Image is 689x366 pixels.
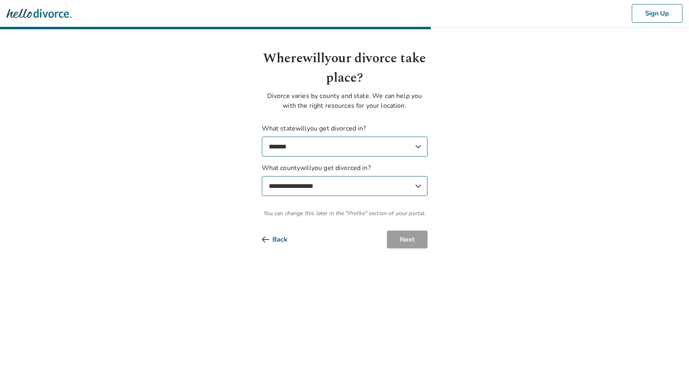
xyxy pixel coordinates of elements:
span: You can change this later in the "Profile" section of your portal. [262,209,428,218]
p: Divorce varies by county and state. We can help you with the right resources for your location. [262,91,428,111]
select: What statewillyou get divorced in? [262,137,428,157]
h1: Where will your divorce take place? [262,49,428,88]
img: Hello Divorce Logo [6,5,71,22]
label: What county will you get divorced in? [262,163,428,196]
select: What countywillyou get divorced in? [262,176,428,196]
label: What state will you get divorced in? [262,124,428,157]
button: Sign Up [632,4,683,23]
iframe: Chat Widget [648,327,689,366]
button: Back [262,231,300,248]
button: Next [387,231,428,248]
